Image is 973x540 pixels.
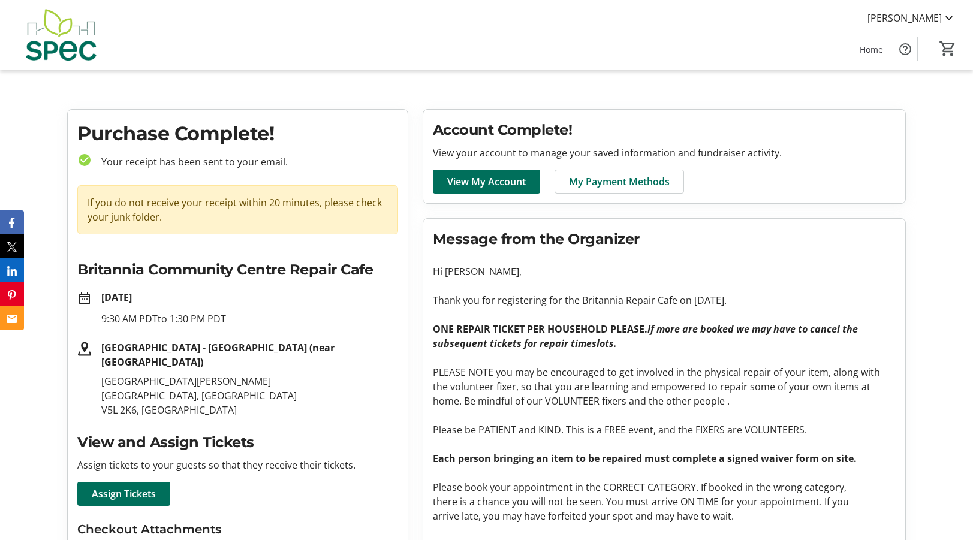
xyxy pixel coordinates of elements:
[77,185,398,234] div: If you do not receive your receipt within 20 minutes, please check your junk folder.
[867,11,942,25] span: [PERSON_NAME]
[569,174,670,189] span: My Payment Methods
[77,520,398,538] h3: Checkout Attachments
[647,322,858,336] em: If more are booked we may have to cancel the
[77,119,398,148] h1: Purchase Complete!
[433,423,807,436] span: Please be PATIENT and KIND. This is a FREE event, and the FIXERS are VOLUNTEERS.
[101,341,335,369] strong: [GEOGRAPHIC_DATA] - [GEOGRAPHIC_DATA] (near [GEOGRAPHIC_DATA])
[101,291,132,304] strong: [DATE]
[433,228,896,250] h2: Message from the Organizer
[860,43,883,56] span: Home
[77,458,398,472] p: Assign tickets to your guests so that they receive their tickets.
[77,432,398,453] h2: View and Assign Tickets
[77,259,398,280] h2: Britannia Community Centre Repair Cafe
[433,509,734,523] span: arrive late, you may have forfeited your spot and may have to wait.
[893,37,917,61] button: Help
[77,291,92,306] mat-icon: date_range
[433,293,896,307] p: Thank you for registering for the Britannia Repair Cafe on [DATE].
[92,155,398,169] p: Your receipt has been sent to your email.
[447,174,526,189] span: View My Account
[555,170,684,194] a: My Payment Methods
[77,153,92,167] mat-icon: check_circle
[433,495,849,508] span: there is a chance you will not be seen. You must arrive ON TIME for your appointment. If you
[937,38,959,59] button: Cart
[77,482,170,506] a: Assign Tickets
[7,5,114,65] img: SPEC's Logo
[433,366,880,408] span: PLEASE NOTE you may be encouraged to get involved in the physical repair of your item, along with...
[92,487,156,501] span: Assign Tickets
[433,322,858,336] strong: ONE REPAIR TICKET PER HOUSEHOLD PLEASE.
[101,374,398,417] p: [GEOGRAPHIC_DATA][PERSON_NAME] [GEOGRAPHIC_DATA], [GEOGRAPHIC_DATA] V5L 2K6, [GEOGRAPHIC_DATA]
[433,264,896,279] p: Hi [PERSON_NAME],
[433,146,896,160] p: View your account to manage your saved information and fundraiser activity.
[433,170,540,194] a: View My Account
[433,452,857,465] strong: Each person bringing an item to be repaired must complete a signed waiver form on site.
[433,481,847,494] span: Please book your appointment in the CORRECT CATEGORY. If booked in the wrong category,
[858,8,966,28] button: [PERSON_NAME]
[433,119,896,141] h2: Account Complete!
[850,38,893,61] a: Home
[101,312,398,326] p: 9:30 AM PDT to 1:30 PM PDT
[433,337,617,350] em: subsequent tickets for repair timeslots.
